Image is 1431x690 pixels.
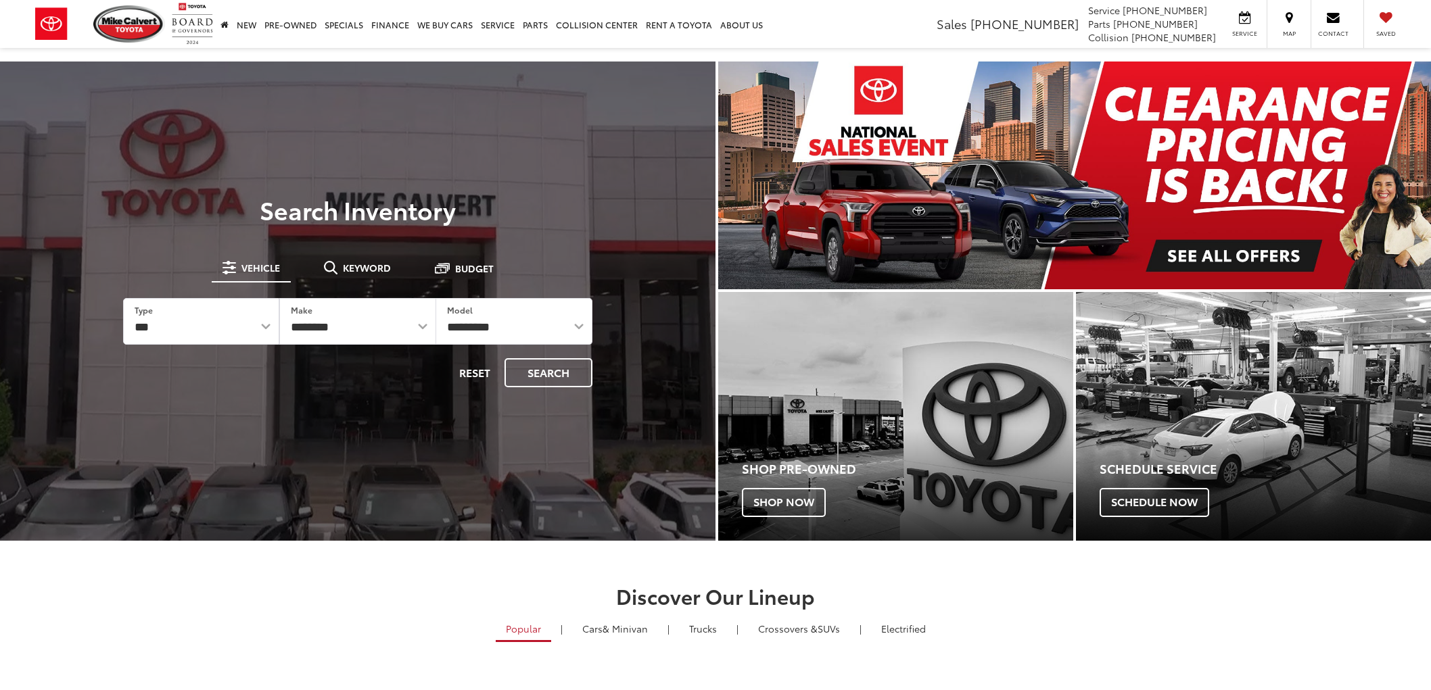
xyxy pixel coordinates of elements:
a: Shop Pre-Owned Shop Now [718,292,1073,541]
a: Popular [496,617,551,642]
label: Make [291,304,312,316]
span: Keyword [343,263,391,272]
span: Map [1274,29,1304,38]
div: Toyota [718,292,1073,541]
span: Collision [1088,30,1129,44]
button: Search [505,358,592,387]
span: Parts [1088,17,1110,30]
label: Type [135,304,153,316]
span: & Minivan [603,622,648,635]
span: Service [1229,29,1260,38]
span: Vehicle [241,263,280,272]
img: Mike Calvert Toyota [93,5,165,43]
a: Schedule Service Schedule Now [1076,292,1431,541]
h4: Shop Pre-Owned [742,462,1073,476]
span: Crossovers & [758,622,818,635]
a: Trucks [679,617,727,640]
div: Toyota [1076,292,1431,541]
span: [PHONE_NUMBER] [1123,3,1207,17]
span: Service [1088,3,1120,17]
button: Reset [448,358,502,387]
span: Schedule Now [1100,488,1209,516]
label: Model [447,304,473,316]
img: Clearance Pricing Is Back [718,61,1431,289]
li: | [733,622,742,635]
section: Carousel section with vehicle pictures - may contain disclaimers. [718,61,1431,289]
li: | [664,622,673,635]
span: [PHONE_NUMBER] [1113,17,1198,30]
span: Saved [1371,29,1401,38]
h3: Search Inventory [57,196,659,223]
a: Electrified [871,617,936,640]
span: Sales [937,15,967,32]
li: | [856,622,865,635]
li: | [557,622,566,635]
span: Contact [1318,29,1348,38]
span: Budget [455,264,494,273]
a: SUVs [748,617,850,640]
span: Shop Now [742,488,826,516]
h4: Schedule Service [1100,462,1431,476]
h2: Discover Our Lineup [239,585,1192,607]
span: [PHONE_NUMBER] [970,15,1079,32]
div: carousel slide number 1 of 1 [718,61,1431,289]
span: [PHONE_NUMBER] [1131,30,1216,44]
a: Cars [572,617,658,640]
